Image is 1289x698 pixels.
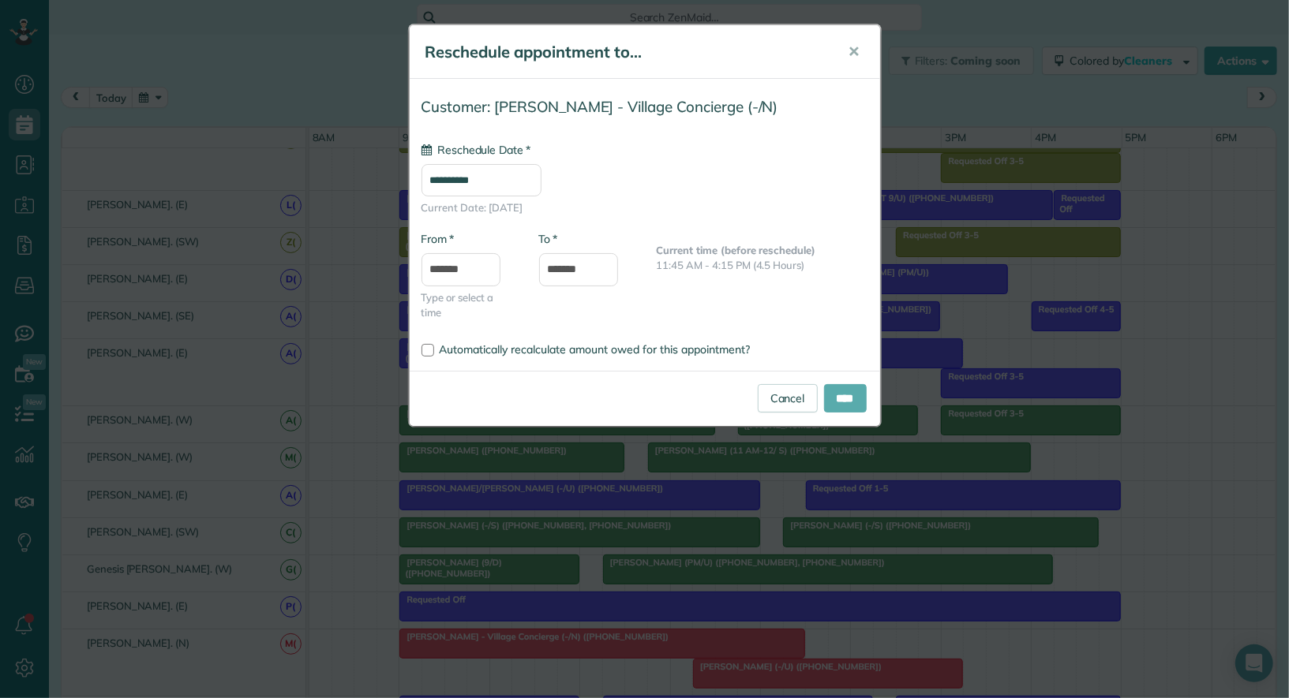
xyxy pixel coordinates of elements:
[657,258,868,273] p: 11:45 AM - 4:15 PM (4.5 Hours)
[422,290,515,320] span: Type or select a time
[758,384,818,412] a: Cancel
[425,41,826,63] h5: Reschedule appointment to...
[539,231,557,247] label: To
[422,99,868,115] h4: Customer: [PERSON_NAME] - Village Concierge (-/N)
[422,231,454,247] label: From
[849,43,860,61] span: ✕
[422,142,530,158] label: Reschedule Date
[657,244,816,256] b: Current time (before reschedule)
[422,200,868,215] span: Current Date: [DATE]
[440,342,751,356] span: Automatically recalculate amount owed for this appointment?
